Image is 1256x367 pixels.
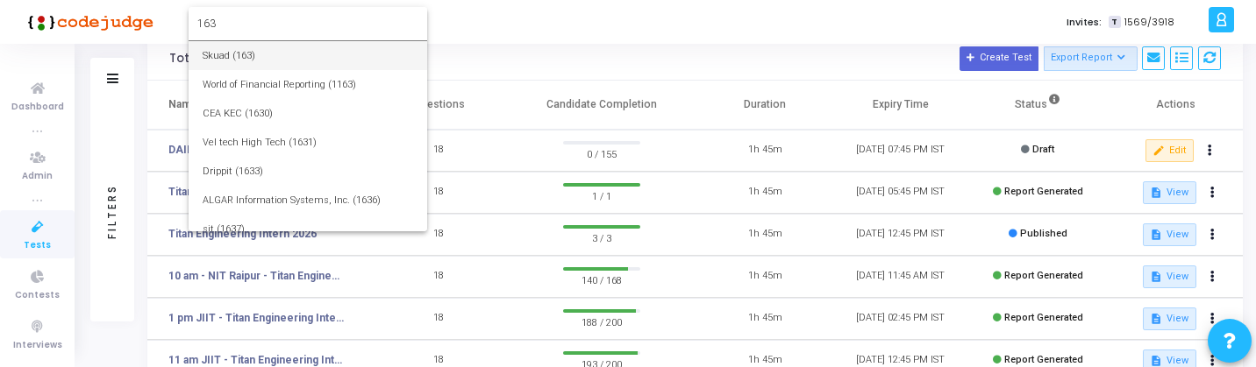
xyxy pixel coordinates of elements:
[203,157,413,186] span: Drippit (1633)
[203,215,413,243] span: sit (1637)
[203,41,413,70] span: Skuad (163)
[197,16,418,32] input: Search Enterprise...
[203,70,413,99] span: World of Financial Reporting (1163)
[203,186,413,215] span: ALGAR Information Systems, Inc. (1636)
[203,128,413,157] span: Vel tech High Tech (1631)
[203,99,413,128] span: CEA KEC (1630)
